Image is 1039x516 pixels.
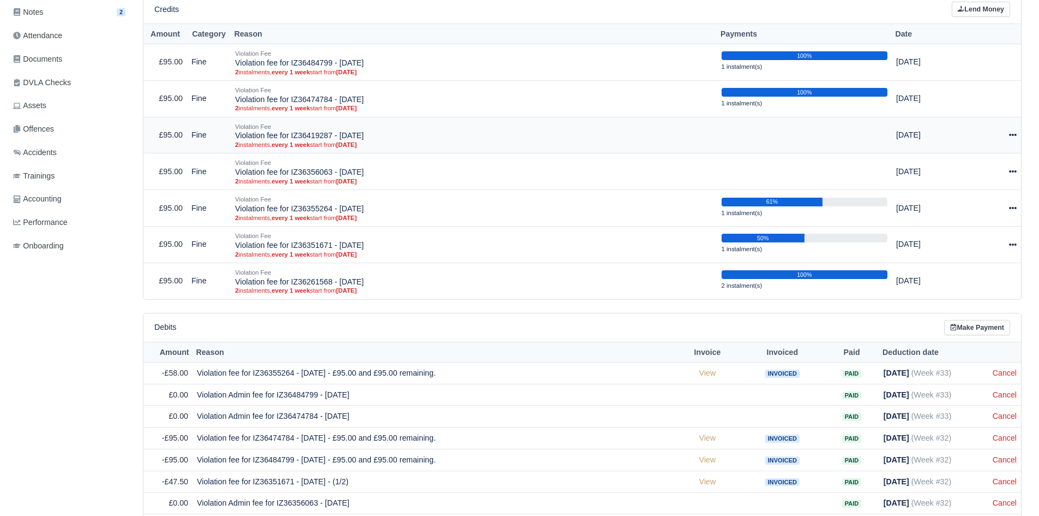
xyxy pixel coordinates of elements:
span: Paid [842,370,861,378]
td: Violation fee for IZ36474784 - [DATE] [231,80,717,117]
span: Notes [13,6,43,19]
a: View [699,434,716,442]
strong: every 1 week [272,105,310,111]
td: £95.00 [143,80,187,117]
strong: [DATE] [884,499,909,507]
strong: 2 [235,287,238,294]
span: Assets [13,99,46,112]
span: Documents [13,53,62,66]
strong: [DATE] [336,251,357,258]
small: Violation Fee [235,123,271,130]
td: £95.00 [143,190,187,227]
small: instalments, start from [235,214,713,222]
a: Notes 2 [9,2,130,23]
td: Violation Admin fee for IZ36484799 - [DATE] [193,384,675,406]
td: Fine [187,263,231,299]
strong: [DATE] [336,105,357,111]
td: [DATE] [892,226,963,263]
div: Chat Widget [984,464,1039,516]
span: Accounting [13,193,62,205]
span: (Week #33) [911,390,951,399]
td: £95.00 [143,117,187,153]
strong: [DATE] [884,390,909,399]
a: View [699,369,716,377]
a: Cancel [993,434,1017,442]
td: Fine [187,190,231,227]
div: 100% [722,51,887,60]
td: £95.00 [143,226,187,263]
td: Violation Admin fee for IZ36474784 - [DATE] [193,406,675,428]
a: Cancel [993,369,1017,377]
span: Performance [13,216,68,229]
strong: every 1 week [272,69,310,75]
th: Invoiced [740,342,824,363]
a: Trainings [9,165,130,187]
a: Cancel [993,455,1017,464]
th: Amount [143,342,193,363]
span: (Week #32) [911,434,951,442]
span: Paid [842,435,861,443]
h6: Credits [154,5,179,14]
td: Violation fee for IZ36261568 - [DATE] [231,263,717,299]
a: Cancel [993,412,1017,420]
small: instalments, start from [235,68,713,76]
span: Onboarding [13,240,64,252]
span: Paid [842,456,861,465]
span: Paid [842,413,861,421]
td: £95.00 [143,153,187,190]
th: Amount [143,24,187,44]
strong: [DATE] [336,215,357,221]
span: Invoiced [765,435,800,443]
td: [DATE] [892,44,963,80]
a: Attendance [9,25,130,46]
a: Lend Money [952,2,1010,17]
a: View [699,455,716,464]
span: DVLA Checks [13,76,71,89]
small: Violation Fee [235,159,271,166]
div: 100% [722,88,887,97]
span: Paid [842,392,861,400]
th: Reason [193,342,675,363]
th: Invoice [675,342,740,363]
td: Violation fee for IZ36351671 - [DATE] [231,226,717,263]
td: Violation Admin fee for IZ36356063 - [DATE] [193,493,675,514]
small: 1 instalment(s) [722,100,762,106]
span: Attendance [13,29,62,42]
small: instalments, start from [235,177,713,185]
div: 100% [722,270,887,279]
span: -£95.00 [162,434,188,442]
span: Paid [842,478,861,487]
strong: every 1 week [272,178,310,185]
small: 1 instalment(s) [722,246,762,252]
strong: [DATE] [336,141,357,148]
small: Violation Fee [235,269,271,276]
small: 1 instalment(s) [722,63,762,70]
td: Violation fee for IZ36356063 - [DATE] [231,153,717,190]
th: Category [187,24,231,44]
a: DVLA Checks [9,72,130,93]
div: 61% [722,198,823,206]
strong: every 1 week [272,287,310,294]
th: Date [892,24,963,44]
span: Paid [842,500,861,508]
h6: Debits [154,323,176,332]
td: Fine [187,117,231,153]
small: Violation Fee [235,87,271,93]
th: Reason [231,24,717,44]
td: Fine [187,153,231,190]
a: Cancel [993,390,1017,399]
td: Fine [187,80,231,117]
span: (Week #32) [911,499,951,507]
div: 50% [722,234,804,242]
strong: [DATE] [884,477,909,486]
a: Assets [9,95,130,116]
td: £95.00 [143,44,187,80]
small: instalments, start from [235,287,713,294]
td: [DATE] [892,80,963,117]
span: Accidents [13,146,57,159]
td: Violation fee for IZ36355264 - [DATE] - £95.00 and £95.00 remaining. [193,362,675,384]
span: Offences [13,123,54,135]
span: -£95.00 [162,455,188,464]
strong: [DATE] [336,69,357,75]
td: [DATE] [892,153,963,190]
